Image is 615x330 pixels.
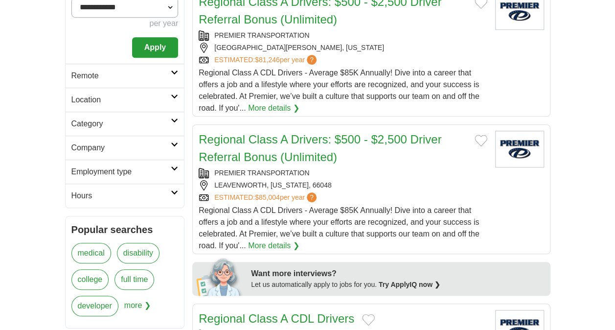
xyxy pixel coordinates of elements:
a: Try ApplyIQ now ❯ [379,281,440,288]
a: medical [71,243,111,263]
div: [GEOGRAPHIC_DATA][PERSON_NAME], [US_STATE] [199,43,487,53]
a: ESTIMATED:$81,246per year? [214,55,319,65]
a: More details ❯ [248,102,299,114]
div: Let us automatically apply to jobs for you. [251,280,544,290]
a: More details ❯ [248,240,299,252]
h2: Popular searches [71,222,179,237]
a: Remote [66,64,184,88]
span: more ❯ [124,296,151,322]
div: Want more interviews? [251,268,544,280]
button: Apply [132,37,178,58]
a: Regional Class A CDL Drivers [199,312,354,325]
a: ESTIMATED:$85,004per year? [214,192,319,203]
a: Regional Class A Drivers: $500 - $2,500 Driver Referral Bonus (Unlimited) [199,133,441,164]
a: college [71,269,109,290]
a: Category [66,112,184,136]
h2: Location [71,94,171,106]
h2: Remote [71,70,171,82]
a: disability [117,243,159,263]
span: Regional Class A CDL Drivers - Average $85K Annually! Dive into a career that offers a job and a ... [199,206,479,250]
img: Premier Transportation logo [495,131,544,167]
span: $81,246 [255,56,280,64]
h2: Hours [71,190,171,202]
span: ? [307,55,317,65]
span: $85,004 [255,193,280,201]
a: full time [114,269,154,290]
a: PREMIER TRANSPORTATION [214,31,309,39]
a: PREMIER TRANSPORTATION [214,169,309,177]
h2: Company [71,142,171,154]
button: Add to favorite jobs [475,135,487,146]
h2: Employment type [71,166,171,178]
span: ? [307,192,317,202]
a: Employment type [66,160,184,184]
h2: Category [71,118,171,130]
img: apply-iq-scientist.png [196,257,244,296]
div: LEAVENWORTH, [US_STATE], 66048 [199,180,487,190]
button: Add to favorite jobs [362,314,375,326]
a: developer [71,296,118,316]
a: Company [66,136,184,160]
a: Hours [66,184,184,208]
a: Location [66,88,184,112]
span: Regional Class A CDL Drivers - Average $85K Annually! Dive into a career that offers a job and a ... [199,69,479,112]
div: per year [71,18,179,29]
